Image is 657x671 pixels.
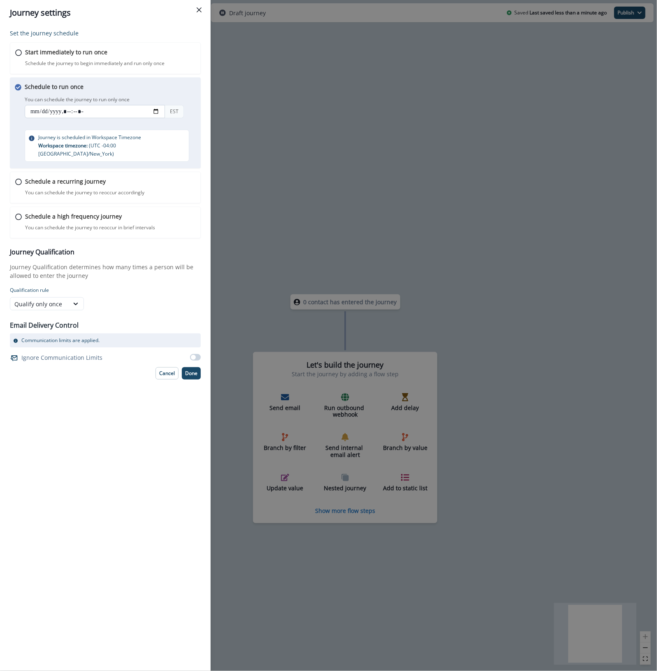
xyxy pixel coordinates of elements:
[21,353,102,362] p: Ignore Communication Limits
[165,105,184,118] div: EST
[193,3,206,16] button: Close
[25,189,144,196] p: You can schedule the journey to reoccur accordingly
[10,248,201,256] h3: Journey Qualification
[38,142,89,149] span: Workspace timezone:
[182,367,201,380] button: Done
[25,212,122,221] p: Schedule a high frequency journey
[159,370,175,376] p: Cancel
[185,370,197,376] p: Done
[25,224,155,231] p: You can schedule the journey to reoccur in brief intervals
[10,29,201,37] p: Set the journey schedule
[10,263,201,280] p: Journey Qualification determines how many times a person will be allowed to enter the journey
[25,60,165,67] p: Schedule the journey to begin immediately and run only once
[25,82,84,91] p: Schedule to run once
[14,300,65,308] div: Qualify only once
[10,7,201,19] div: Journey settings
[25,177,106,186] p: Schedule a recurring journey
[25,48,107,56] p: Start immediately to run once
[156,367,179,380] button: Cancel
[25,96,130,103] p: You can schedule the journey to run only once
[10,320,79,330] p: Email Delivery Control
[38,133,186,158] p: Journey is scheduled in Workspace Timezone ( UTC -04:00 [GEOGRAPHIC_DATA]/New_York )
[10,287,201,294] p: Qualification rule
[21,337,100,344] p: Communication limits are applied.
